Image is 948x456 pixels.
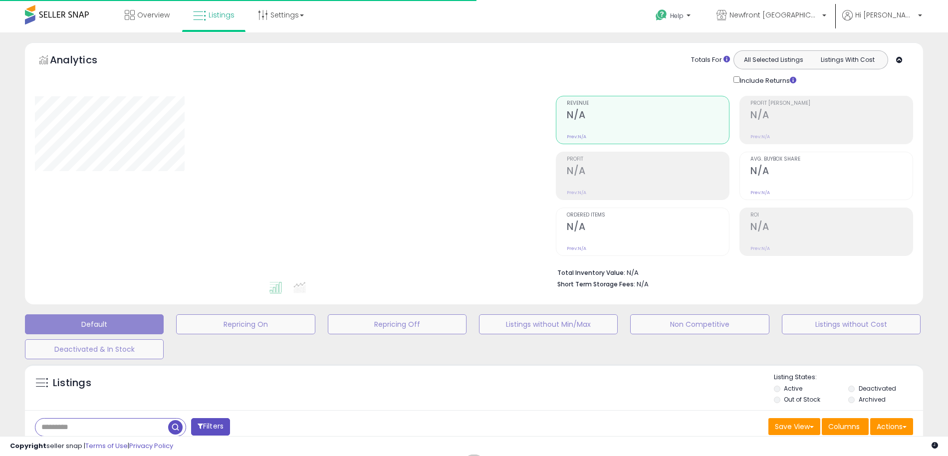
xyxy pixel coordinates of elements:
small: Prev: N/A [567,245,586,251]
span: Newfront [GEOGRAPHIC_DATA] [729,10,819,20]
div: Include Returns [726,74,808,86]
small: Prev: N/A [750,190,770,196]
span: ROI [750,213,913,218]
div: Totals For [691,55,730,65]
span: Hi [PERSON_NAME] [855,10,915,20]
span: Listings [209,10,235,20]
small: Prev: N/A [750,134,770,140]
span: Profit [567,157,729,162]
i: Get Help [655,9,668,21]
button: Non Competitive [630,314,769,334]
b: Total Inventory Value: [557,268,625,277]
a: Help [648,1,701,32]
span: Ordered Items [567,213,729,218]
span: N/A [637,279,649,289]
h2: N/A [750,221,913,234]
button: Repricing Off [328,314,467,334]
h2: N/A [750,109,913,123]
h2: N/A [567,221,729,234]
li: N/A [557,266,906,278]
span: Profit [PERSON_NAME] [750,101,913,106]
h2: N/A [567,165,729,179]
strong: Copyright [10,441,46,451]
b: Short Term Storage Fees: [557,280,635,288]
h5: Analytics [50,53,117,69]
small: Prev: N/A [750,245,770,251]
h2: N/A [750,165,913,179]
span: Help [670,11,684,20]
button: Default [25,314,164,334]
h2: N/A [567,109,729,123]
button: All Selected Listings [736,53,811,66]
button: Listings without Min/Max [479,314,618,334]
a: Hi [PERSON_NAME] [842,10,922,32]
span: Avg. Buybox Share [750,157,913,162]
small: Prev: N/A [567,190,586,196]
button: Repricing On [176,314,315,334]
span: Revenue [567,101,729,106]
small: Prev: N/A [567,134,586,140]
div: seller snap | | [10,442,173,451]
button: Deactivated & In Stock [25,339,164,359]
span: Overview [137,10,170,20]
button: Listings With Cost [810,53,885,66]
button: Listings without Cost [782,314,921,334]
